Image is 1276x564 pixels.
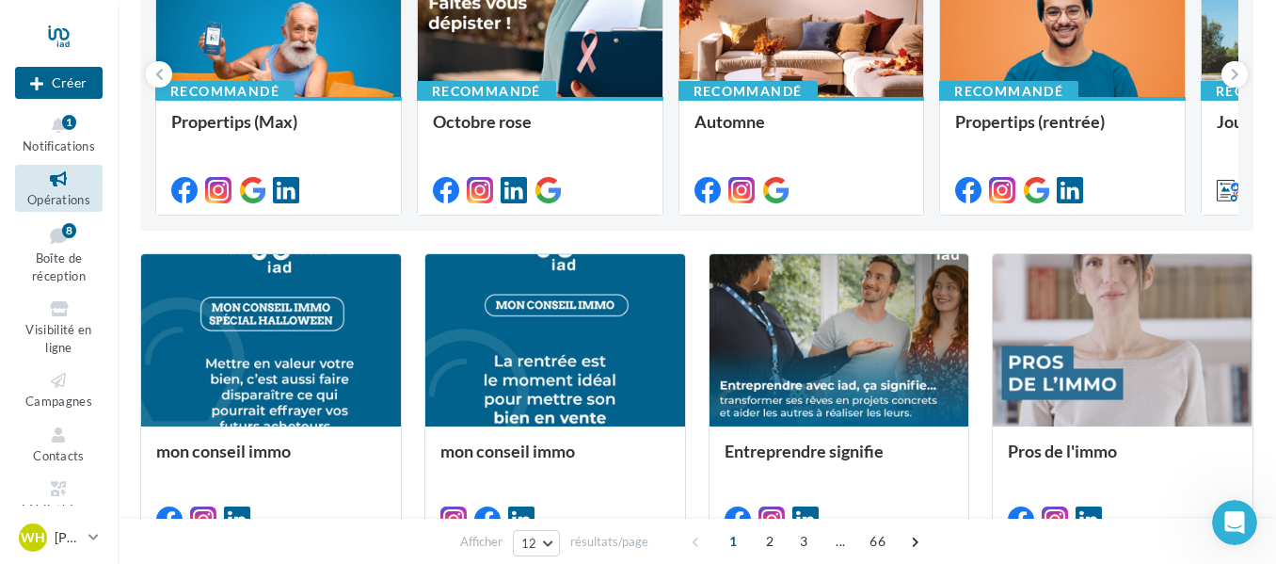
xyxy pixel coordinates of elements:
[155,81,295,102] div: Recommandé
[433,112,647,150] div: Octobre rose
[25,394,92,409] span: Campagnes
[939,81,1078,102] div: Recommandé
[55,528,81,547] p: [PERSON_NAME]
[33,448,85,463] span: Contacts
[15,421,103,467] a: Contacts
[15,67,103,99] button: Créer
[21,528,45,547] span: WH
[718,526,748,556] span: 1
[725,442,954,479] div: Entreprendre signifie
[15,111,103,157] button: Notifications 1
[417,81,556,102] div: Recommandé
[460,533,502,551] span: Afficher
[62,115,76,130] div: 1
[156,442,386,479] div: mon conseil immo
[15,475,103,521] a: Médiathèque
[25,322,91,355] span: Visibilité en ligne
[755,526,785,556] span: 2
[955,112,1170,150] div: Propertips (rentrée)
[15,219,103,288] a: Boîte de réception8
[521,536,537,551] span: 12
[694,112,909,150] div: Automne
[15,67,103,99] div: Nouvelle campagne
[862,526,893,556] span: 66
[27,192,90,207] span: Opérations
[15,165,103,211] a: Opérations
[1008,442,1237,479] div: Pros de l'immo
[15,520,103,556] a: WH [PERSON_NAME]
[678,81,818,102] div: Recommandé
[15,295,103,359] a: Visibilité en ligne
[15,366,103,412] a: Campagnes
[171,112,386,150] div: Propertips (Max)
[1212,500,1257,545] iframe: Intercom live chat
[513,530,561,556] button: 12
[440,442,670,479] div: mon conseil immo
[789,526,819,556] span: 3
[62,223,76,238] div: 8
[825,526,855,556] span: ...
[32,250,86,283] span: Boîte de réception
[22,502,97,517] span: Médiathèque
[570,533,648,551] span: résultats/page
[23,138,95,153] span: Notifications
